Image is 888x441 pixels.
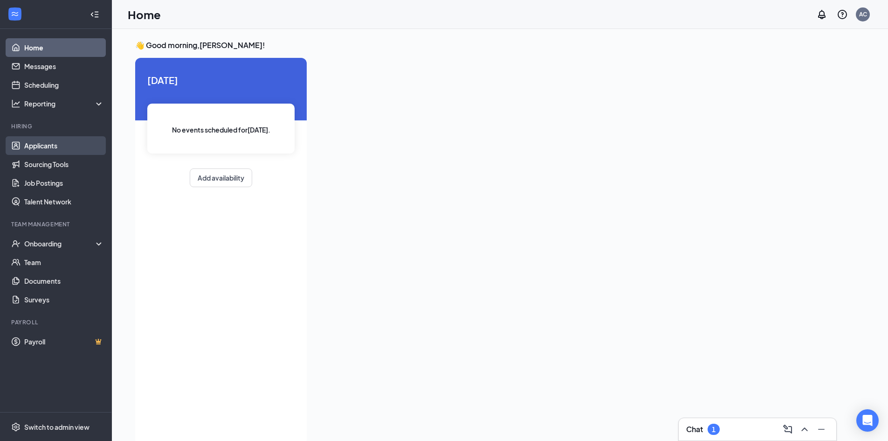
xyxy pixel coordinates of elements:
button: ChevronUp [797,422,812,437]
svg: UserCheck [11,239,21,248]
a: Sourcing Tools [24,155,104,174]
div: Open Intercom Messenger [856,409,879,432]
svg: Notifications [816,9,827,20]
h1: Home [128,7,161,22]
span: [DATE] [147,73,295,87]
span: No events scheduled for [DATE] . [172,125,270,135]
a: Team [24,253,104,272]
a: PayrollCrown [24,332,104,351]
svg: WorkstreamLogo [10,9,20,19]
div: 1 [712,426,716,434]
div: Onboarding [24,239,96,248]
a: Scheduling [24,76,104,94]
a: Surveys [24,290,104,309]
a: Applicants [24,136,104,155]
svg: Analysis [11,99,21,108]
svg: ComposeMessage [782,424,793,435]
div: Switch to admin view [24,422,89,432]
svg: QuestionInfo [837,9,848,20]
svg: ChevronUp [799,424,810,435]
h3: Chat [686,424,703,434]
a: Home [24,38,104,57]
h3: 👋 Good morning, [PERSON_NAME] ! [135,40,836,50]
div: Team Management [11,220,102,228]
div: Reporting [24,99,104,108]
div: Hiring [11,122,102,130]
a: Job Postings [24,174,104,192]
svg: Minimize [816,424,827,435]
div: Payroll [11,318,102,326]
button: Minimize [814,422,829,437]
svg: Collapse [90,10,99,19]
svg: Settings [11,422,21,432]
button: ComposeMessage [780,422,795,437]
button: Add availability [190,168,252,187]
a: Documents [24,272,104,290]
a: Talent Network [24,192,104,211]
div: AC [859,10,867,18]
a: Messages [24,57,104,76]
